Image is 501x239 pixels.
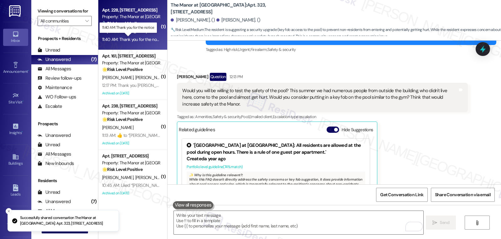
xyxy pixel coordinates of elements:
span: Amenities , [195,114,213,119]
div: Would you will be willing to test the safety of the pool? This summer we had numerous people from... [182,87,457,107]
div: All Messages [38,151,71,157]
div: Property: The Manor at [GEOGRAPHIC_DATA] [102,60,160,66]
label: Hide Suggestions [342,127,373,133]
img: ResiDesk Logo [9,5,22,17]
p: 11:40 AM: Thank you for the notice [102,25,154,30]
span: Safety & security , [213,114,241,119]
div: New Inbounds [38,160,74,167]
button: Close toast [6,208,12,214]
div: '[GEOGRAPHIC_DATA] at [GEOGRAPHIC_DATA]: All residents are allowed at the pool during open hours.... [187,142,365,156]
div: 11:40 AM: Thank you for the notice [102,37,163,42]
div: Property: The Manor at [GEOGRAPHIC_DATA] [102,110,160,116]
strong: 🌟 Risk Level: Positive [102,117,142,122]
textarea: To enrich screen reader interactions, please activate Accessibility in Grammarly extension settings [174,211,423,234]
div: Tagged as: [206,45,496,54]
a: Leads [3,182,28,199]
span: [PERSON_NAME] [102,175,135,180]
i:  [475,220,479,225]
span: [PERSON_NAME] [102,125,133,130]
p: Successfully shared conversation The Manor at [GEOGRAPHIC_DATA]: Apt. 323, [STREET_ADDRESS] [20,215,114,226]
input: All communities [40,16,82,26]
div: Archived on [DATE] [101,189,161,197]
div: While this FAQ doesn't directly address the safety concerns or key fob suggestion, it does provid... [187,172,365,208]
strong: 🌟 Risk Level: Positive [102,167,142,172]
div: Review follow-ups [38,75,81,82]
span: Escalation type escalation [273,114,316,119]
span: • [28,68,29,73]
div: WO Follow-ups [38,94,76,100]
a: Buildings [3,152,28,168]
div: Residents [31,177,98,184]
div: [PERSON_NAME] [177,73,467,83]
div: Prospects [31,121,98,127]
a: Templates • [3,213,28,230]
strong: 🔧 Risk Level: Medium [102,21,143,26]
strong: 🌟 Risk Level: Positive [102,67,142,72]
span: : The resident is suggesting a security upgrade (key fob access to the pool) to prevent non-resid... [171,27,501,40]
div: 12:17 PM: Thank you [PERSON_NAME] for reminding us [102,82,199,88]
a: Insights • [3,121,28,138]
div: Property: The Manor at [GEOGRAPHIC_DATA] [102,160,160,166]
span: • [22,130,23,134]
div: Unanswered [38,132,71,139]
div: (7) [90,55,98,64]
button: Share Conversation via email [431,188,495,202]
div: 12:13 PM [228,73,243,80]
div: Tagged as: [177,112,467,121]
div: Property: The Manor at [GEOGRAPHIC_DATA] [102,13,160,20]
div: [PERSON_NAME]. () [216,17,261,23]
div: Archived on [DATE] [101,139,161,147]
div: (7) [90,197,98,207]
div: Unread [38,47,60,53]
div: Created a year ago [187,156,365,162]
div: Apt. 161, [STREET_ADDRESS] [102,53,160,59]
strong: 🔧 Risk Level: Medium [171,27,204,32]
span: Emailed client , [249,114,273,119]
div: [PERSON_NAME]. () [171,17,215,23]
div: Apt. 238, [STREET_ADDRESS] [102,103,160,109]
div: Prospects + Residents [31,35,98,42]
span: High risk , [224,47,239,52]
div: Related guidelines [179,127,215,136]
span: Get Conversation Link [380,192,423,198]
a: Site Visit • [3,90,28,107]
i:  [85,18,89,23]
div: Unread [38,189,60,196]
button: Get Conversation Link [376,188,427,202]
span: Safety & security [267,47,296,52]
div: Unread [38,142,60,148]
div: Archived on [DATE] [101,89,161,97]
a: Inbox [3,29,28,46]
div: Maintenance [38,84,72,91]
span: Share Conversation via email [435,192,491,198]
div: Question [210,73,226,81]
b: The Manor at [GEOGRAPHIC_DATA]: Apt. 323, [STREET_ADDRESS] [171,2,296,15]
div: ✨ Why is this guideline relevant?: [189,173,363,177]
div: All Messages [38,66,71,72]
span: Fire alarm , [250,47,267,52]
div: Escalate [38,103,62,110]
span: Pool , [241,114,249,119]
div: Portfolio level guideline ( 74 % match) [187,164,365,170]
span: Urgent , [238,47,250,52]
button: Send [426,216,456,230]
label: Viewing conversations for [38,6,92,16]
div: Unanswered [38,198,71,205]
span: [PERSON_NAME] [135,75,167,80]
span: [PERSON_NAME] [135,175,167,180]
div: Apt. [STREET_ADDRESS] [102,153,160,159]
div: Apt. 228, [STREET_ADDRESS] [102,7,160,13]
div: Unanswered [38,56,71,63]
i:  [432,220,437,225]
span: Send [440,219,449,226]
span: [PERSON_NAME] [102,75,135,80]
